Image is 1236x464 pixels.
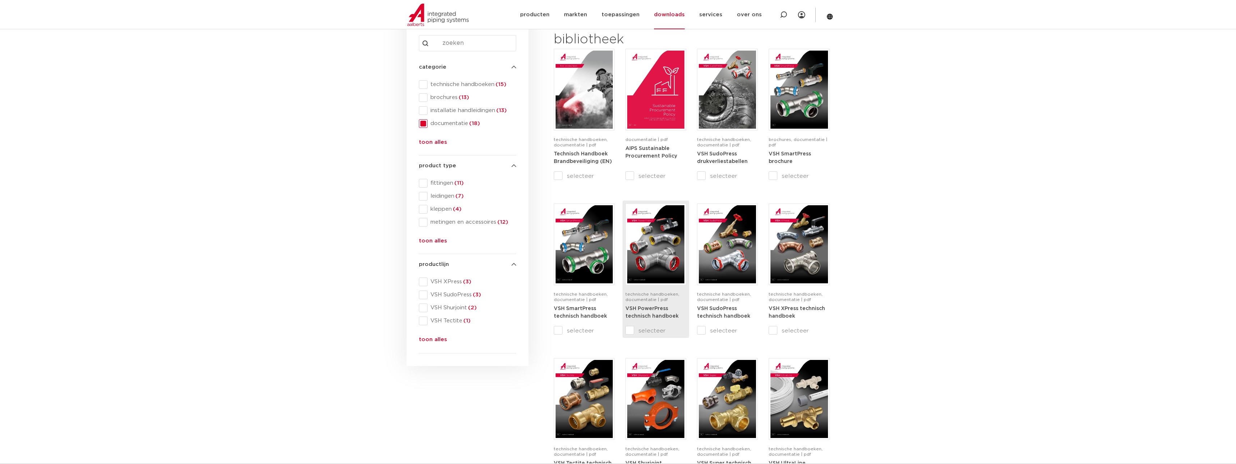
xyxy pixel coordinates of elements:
[428,206,516,213] span: kleppen
[625,172,686,180] label: selecteer
[625,292,679,302] span: technische handboeken, documentatie | pdf
[769,292,823,302] span: technische handboeken, documentatie | pdf
[554,172,615,180] label: selecteer
[554,137,608,147] span: technische handboeken, documentatie | pdf
[419,205,516,214] div: kleppen(4)
[419,317,516,325] div: VSH Tectite(1)
[428,304,516,312] span: VSH Shurjoint
[769,447,823,456] span: technische handboeken, documentatie | pdf
[428,278,516,285] span: VSH XPress
[419,162,516,170] h4: product type
[554,292,608,302] span: technische handboeken, documentatie | pdf
[428,81,516,88] span: technische handboeken
[556,360,613,438] img: VSH-Tectite_A4TM_5009376-2024-2.0_NL-pdf.jpg
[769,137,827,147] span: brochures, documentatie | pdf
[462,279,471,284] span: (3)
[428,193,516,200] span: leidingen
[419,291,516,299] div: VSH SudoPress(3)
[495,108,507,113] span: (13)
[554,447,608,456] span: technische handboeken, documentatie | pdf
[428,317,516,325] span: VSH Tectite
[697,172,758,180] label: selecteer
[419,237,447,248] button: toon alles
[625,146,677,159] a: AIPS Sustainable Procurement Policy
[458,95,469,100] span: (13)
[419,278,516,286] div: VSH XPress(3)
[454,193,464,199] span: (7)
[428,94,516,101] span: brochures
[468,121,480,126] span: (18)
[625,326,686,335] label: selecteer
[697,306,750,319] a: VSH SudoPress technisch handboek
[556,205,613,283] img: VSH-SmartPress_A4TM_5009301_2023_2.0-EN-pdf.jpg
[697,137,751,147] span: technische handboeken, documentatie | pdf
[419,63,516,72] h4: categorie
[419,335,447,347] button: toon alles
[428,180,516,187] span: fittingen
[462,318,471,323] span: (1)
[419,218,516,227] div: metingen en accessoires(12)
[769,151,811,164] a: VSH SmartPress brochure
[697,292,751,302] span: technische handboeken, documentatie | pdf
[494,82,506,87] span: (15)
[770,360,828,438] img: VSH-UltraLine_A4TM_5010216_2022_1.0_NL-pdf.jpg
[419,179,516,188] div: fittingen(11)
[419,119,516,128] div: documentatie(18)
[472,292,481,297] span: (3)
[625,447,679,456] span: technische handboeken, documentatie | pdf
[697,151,748,164] a: VSH SudoPress drukverliestabellen
[769,172,829,180] label: selecteer
[770,205,828,283] img: VSH-XPress_A4TM_5008762_2025_4.1_NL-pdf.jpg
[769,326,829,335] label: selecteer
[554,151,612,164] strong: Technisch Handboek Brandbeveiliging (EN)
[556,51,613,129] img: FireProtection_A4TM_5007915_2025_2.0_EN-pdf.jpg
[769,151,811,164] strong: VSH SmartPress brochure
[419,138,447,150] button: toon alles
[699,360,756,438] img: VSH-Super_A4TM_5007411-2022-2.1_NL-1-pdf.jpg
[419,93,516,102] div: brochures(13)
[625,306,679,319] a: VSH PowerPress technisch handboek
[452,206,462,212] span: (4)
[554,306,607,319] a: VSH SmartPress technisch handboek
[627,205,684,283] img: VSH-PowerPress_A4TM_5008817_2024_3.1_NL-pdf.jpg
[697,326,758,335] label: selecteer
[699,205,756,283] img: VSH-SudoPress_A4TM_5001604-2023-3.0_NL-pdf.jpg
[428,107,516,114] span: installatie handleidingen
[627,360,684,438] img: VSH-Shurjoint_A4TM_5008731_2024_3.0_EN-pdf.jpg
[467,305,477,310] span: (2)
[428,291,516,298] span: VSH SudoPress
[419,260,516,269] h4: productlijn
[419,106,516,115] div: installatie handleidingen(13)
[419,304,516,312] div: VSH Shurjoint(2)
[419,192,516,201] div: leidingen(7)
[496,219,508,225] span: (12)
[769,306,825,319] a: VSH XPress technisch handboek
[554,326,615,335] label: selecteer
[428,120,516,127] span: documentatie
[627,51,684,129] img: Aips_A4Sustainable-Procurement-Policy_5011446_EN-pdf.jpg
[554,151,612,164] a: Technisch Handboek Brandbeveiliging (EN)
[419,80,516,89] div: technische handboeken(15)
[428,219,516,226] span: metingen en accessoires
[453,180,464,186] span: (11)
[699,51,756,129] img: VSH-SudoPress_A4PLT_5007706_2024-2.0_NL-pdf.jpg
[625,137,668,142] span: documentatie | pdf
[770,51,828,129] img: VSH-SmartPress_A4Brochure-5008016-2023_2.0_NL-pdf.jpg
[554,31,683,48] h2: bibliotheek
[697,151,748,164] strong: VSH SudoPress drukverliestabellen
[697,447,751,456] span: technische handboeken, documentatie | pdf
